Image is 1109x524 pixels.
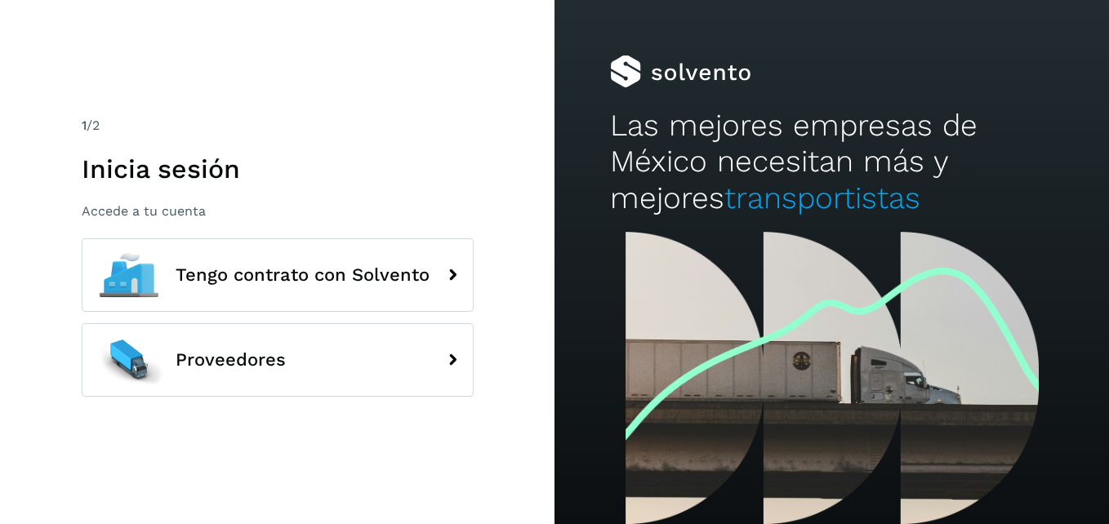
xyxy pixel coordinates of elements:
[82,323,474,397] button: Proveedores
[82,116,474,135] div: /2
[82,203,474,219] p: Accede a tu cuenta
[724,180,920,215] span: transportistas
[176,265,430,285] span: Tengo contrato con Solvento
[82,118,87,133] span: 1
[176,350,286,370] span: Proveedores
[82,153,474,184] h1: Inicia sesión
[610,108,1053,216] h2: Las mejores empresas de México necesitan más y mejores
[82,238,474,312] button: Tengo contrato con Solvento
